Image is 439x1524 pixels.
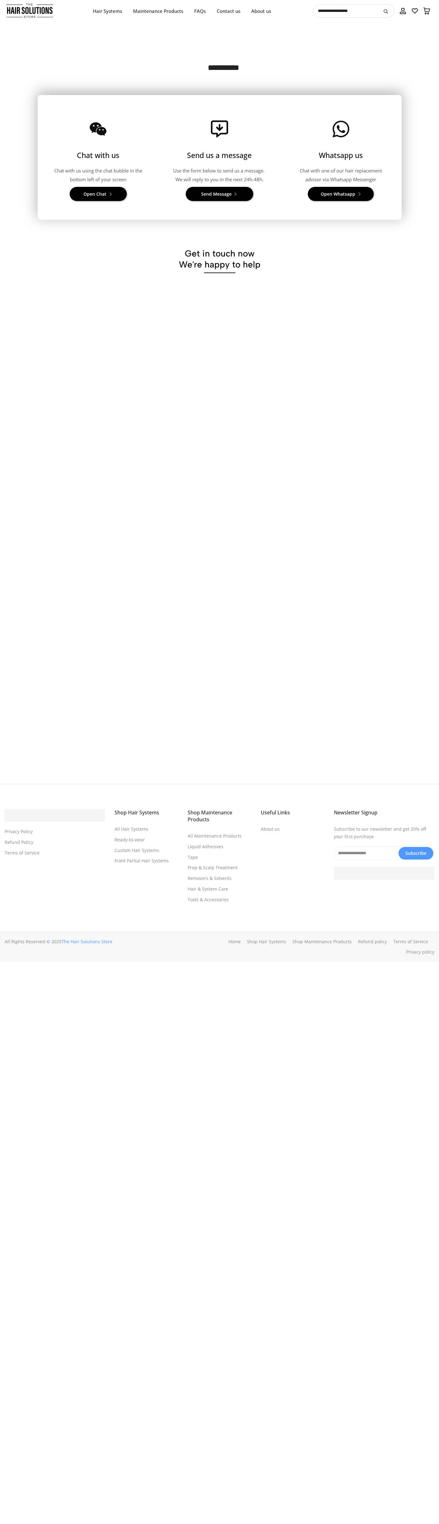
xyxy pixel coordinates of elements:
[188,844,223,849] a: Liquid Adhesives
[188,897,229,902] a: Tools & Accessories
[188,875,232,881] a: Removers & Solvents
[50,147,147,163] h3: Chat with us
[5,828,33,834] a: Privacy Policy
[6,2,53,19] img: The Hair Solutions Store
[70,187,127,201] a: Open Chat
[358,939,387,945] a: Refund policy
[399,847,433,860] button: Subscribe
[211,7,246,15] a: Contact us
[321,190,355,198] span: Open Whatsapp
[188,886,228,892] a: Hair & System Care
[38,259,402,270] div: We're happy to help
[188,854,198,860] a: Tape
[189,7,211,15] a: FAQs
[334,825,434,840] p: Subscribe to our newsletter and get 20% off your first purchase
[5,839,33,845] a: Refund Policy
[186,187,253,201] a: Send Message
[393,939,428,945] a: Terms of Service
[115,847,159,853] a: Custom Hair Systems
[246,7,276,15] a: About us
[188,833,242,839] a: All Maintenance Products
[115,858,169,864] a: Front Partial Hair Systems
[261,809,324,816] h3: Useful Links
[115,809,178,816] h3: Shop Hair Systems
[293,147,389,163] h3: Whatsapp us
[5,850,40,856] a: Terms of Service
[127,7,189,15] a: Maintenance Products
[293,166,389,184] div: Chat with one of our hair replacement advisor via Whatsapp Messenger
[83,190,106,198] span: Open Chat
[5,938,215,945] div: All Rights Reserved © 2025
[171,147,268,163] h3: Send us a message
[62,939,112,945] a: The Hair Solutions Store
[292,939,352,945] a: Shop Maintenance Products
[228,939,241,945] a: Home
[188,809,251,823] h3: Shop Maintenance Products
[50,166,147,184] div: Chat with us using the chat bubble in the bottom left of your screen
[87,7,127,15] a: Hair Systems
[247,939,286,945] a: Shop Hair Systems
[261,826,280,832] a: About us
[406,949,434,955] a: Privacy policy
[402,849,430,857] span: Subscribe
[115,837,145,843] a: Ready-to-wear
[188,865,238,870] a: Prep & Scalp Treatment
[38,248,402,273] h3: Get in touch now
[115,826,148,832] a: All Hair Systems
[171,166,268,184] div: Use the form below to send us a message. We will reply to you in the next 24h-48h.
[308,187,374,201] a: Open Whatsapp
[334,809,434,816] h3: Newsletter Signup
[201,190,232,198] span: Send Message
